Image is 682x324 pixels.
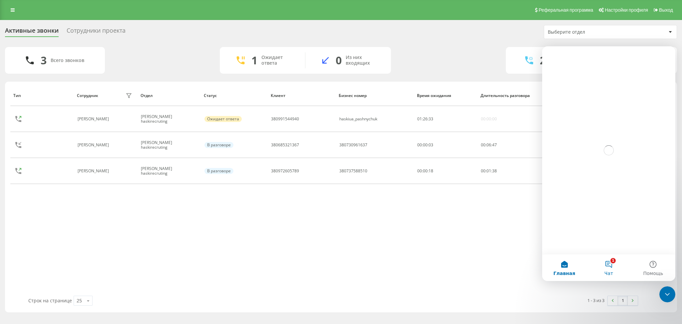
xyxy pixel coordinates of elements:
[481,169,497,173] div: : :
[251,54,257,67] div: 1
[204,142,233,148] div: В разговоре
[204,116,242,122] div: Ожидает ответа
[487,142,491,148] span: 06
[417,93,474,98] div: Время ожидания
[618,296,628,305] a: 1
[481,117,497,121] div: 00:00:00
[141,114,197,124] div: [PERSON_NAME] haskirecruting
[423,116,428,122] span: 26
[339,93,411,98] div: Бизнес номер
[659,7,673,13] span: Выход
[141,140,197,150] div: [PERSON_NAME] haskirecruting
[538,7,593,13] span: Реферальная программа
[271,169,299,173] div: 380972605789
[492,168,497,174] span: 38
[346,55,381,66] div: Из них входящих
[339,143,367,147] div: 380730961637
[78,143,111,147] div: [PERSON_NAME]
[429,116,433,122] span: 33
[271,93,333,98] div: Клиент
[78,169,111,173] div: [PERSON_NAME]
[417,169,474,173] div: 00:00:18
[339,117,377,121] div: haskiua_pashnychuk
[492,142,497,148] span: 47
[204,93,264,98] div: Статус
[41,54,47,67] div: 3
[481,143,497,147] div: : :
[67,27,126,37] div: Сотрудники проекта
[417,117,433,121] div: : :
[659,286,675,302] iframe: Intercom live chat
[204,168,233,174] div: В разговоре
[481,168,486,174] span: 00
[417,143,474,147] div: 00:00:03
[605,7,648,13] span: Настройки профиля
[417,116,422,122] span: 01
[13,93,71,98] div: Тип
[261,55,295,66] div: Ожидает ответа
[77,93,98,98] div: Сотрудник
[542,46,675,281] iframe: Intercom live chat
[548,29,627,35] div: Выберите отдел
[271,143,299,147] div: 380685321367
[141,166,197,176] div: [PERSON_NAME] haskirecruting
[5,27,59,37] div: Активные звонки
[51,58,84,63] div: Всего звонков
[339,169,367,173] div: 380737588510
[28,297,72,304] span: Строк на странице
[481,142,486,148] span: 00
[141,93,198,98] div: Отдел
[587,297,604,304] div: 1 - 3 из 3
[481,93,538,98] div: Длительность разговора
[77,297,82,304] div: 25
[487,168,491,174] span: 01
[78,117,111,121] div: [PERSON_NAME]
[271,117,299,121] div: 380991544940
[336,54,342,67] div: 0
[540,54,546,67] div: 2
